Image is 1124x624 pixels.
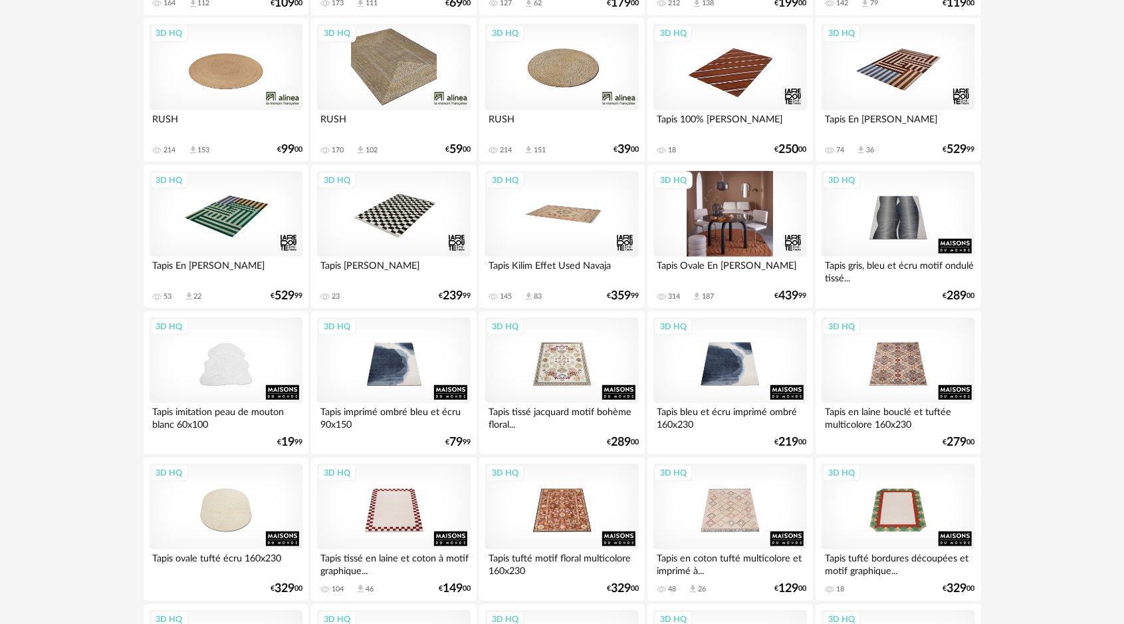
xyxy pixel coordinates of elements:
[356,145,366,155] span: Download icon
[836,146,844,155] div: 74
[779,438,799,447] span: 219
[485,257,638,283] div: Tapis Kilim Effet Used Navaja
[479,165,644,309] a: 3D HQ Tapis Kilim Effet Used Navaja 145 Download icon 83 €35999
[194,292,202,301] div: 22
[332,292,340,301] div: 23
[311,165,476,309] a: 3D HQ Tapis [PERSON_NAME] 23 €23999
[647,18,812,162] a: 3D HQ Tapis 100% [PERSON_NAME] 18 €25000
[366,146,378,155] div: 102
[479,458,644,601] a: 3D HQ Tapis tufté motif floral multicolore 160x230 €32900
[775,145,807,154] div: € 00
[816,165,980,309] a: 3D HQ Tapis gris, bleu et écru motif ondulé tissé... €28900
[449,438,463,447] span: 79
[164,292,172,301] div: 53
[822,549,974,576] div: Tapis tufté bordures découpées et motif graphique...
[836,585,844,594] div: 18
[144,18,308,162] a: 3D HQ RUSH 214 Download icon 153 €9900
[816,18,980,162] a: 3D HQ Tapis En [PERSON_NAME] 74 Download icon 36 €52999
[524,291,534,301] span: Download icon
[822,172,861,189] div: 3D HQ
[311,18,476,162] a: 3D HQ RUSH 170 Download icon 102 €5900
[779,145,799,154] span: 250
[775,438,807,447] div: € 00
[479,18,644,162] a: 3D HQ RUSH 214 Download icon 151 €3900
[486,464,524,482] div: 3D HQ
[150,110,302,137] div: RUSH
[318,464,356,482] div: 3D HQ
[654,318,693,335] div: 3D HQ
[500,292,512,301] div: 145
[614,145,639,154] div: € 00
[647,311,812,455] a: 3D HQ Tapis bleu et écru imprimé ombré 160x230 €21900
[144,458,308,601] a: 3D HQ Tapis ovale tufté écru 160x230 €32900
[611,438,631,447] span: 289
[943,438,975,447] div: € 00
[445,438,471,447] div: € 99
[534,146,546,155] div: 151
[668,585,676,594] div: 48
[275,584,294,593] span: 329
[688,584,698,594] span: Download icon
[366,585,374,594] div: 46
[618,145,631,154] span: 39
[311,311,476,455] a: 3D HQ Tapis imprimé ombré bleu et écru 90x150 €7999
[449,145,463,154] span: 59
[144,311,308,455] a: 3D HQ Tapis imitation peau de mouton blanc 60x100 €1999
[775,291,807,301] div: € 99
[866,146,874,155] div: 36
[816,458,980,601] a: 3D HQ Tapis tufté bordures découpées et motif graphique... 18 €32900
[654,464,693,482] div: 3D HQ
[318,172,356,189] div: 3D HQ
[611,291,631,301] span: 359
[947,438,967,447] span: 279
[188,145,198,155] span: Download icon
[822,110,974,137] div: Tapis En [PERSON_NAME]
[150,403,302,430] div: Tapis imitation peau de mouton blanc 60x100
[779,584,799,593] span: 129
[485,110,638,137] div: RUSH
[184,291,194,301] span: Download icon
[943,291,975,301] div: € 00
[856,145,866,155] span: Download icon
[479,311,644,455] a: 3D HQ Tapis tissé jacquard motif bohème floral... €28900
[439,584,471,593] div: € 00
[150,257,302,283] div: Tapis En [PERSON_NAME]
[524,145,534,155] span: Download icon
[775,584,807,593] div: € 00
[317,110,470,137] div: RUSH
[317,257,470,283] div: Tapis [PERSON_NAME]
[534,292,542,301] div: 83
[318,25,356,42] div: 3D HQ
[653,403,806,430] div: Tapis bleu et écru imprimé ombré 160x230
[947,145,967,154] span: 529
[150,318,189,335] div: 3D HQ
[647,165,812,309] a: 3D HQ Tapis Ovale En [PERSON_NAME] 314 Download icon 187 €43999
[822,464,861,482] div: 3D HQ
[607,291,639,301] div: € 99
[822,25,861,42] div: 3D HQ
[443,291,463,301] span: 239
[311,458,476,601] a: 3D HQ Tapis tissé en laine et coton à motif graphique... 104 Download icon 46 €14900
[779,291,799,301] span: 439
[317,549,470,576] div: Tapis tissé en laine et coton à motif graphique...
[668,292,680,301] div: 314
[822,318,861,335] div: 3D HQ
[271,291,302,301] div: € 99
[275,291,294,301] span: 529
[485,403,638,430] div: Tapis tissé jacquard motif bohème floral...
[439,291,471,301] div: € 99
[668,146,676,155] div: 18
[485,549,638,576] div: Tapis tufté motif floral multicolore 160x230
[281,145,294,154] span: 99
[486,25,524,42] div: 3D HQ
[654,25,693,42] div: 3D HQ
[692,291,702,301] span: Download icon
[653,257,806,283] div: Tapis Ovale En [PERSON_NAME]
[822,257,974,283] div: Tapis gris, bleu et écru motif ondulé tissé...
[611,584,631,593] span: 329
[277,438,302,447] div: € 99
[281,438,294,447] span: 19
[647,458,812,601] a: 3D HQ Tapis en coton tufté multicolore et imprimé à... 48 Download icon 26 €12900
[445,145,471,154] div: € 00
[271,584,302,593] div: € 00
